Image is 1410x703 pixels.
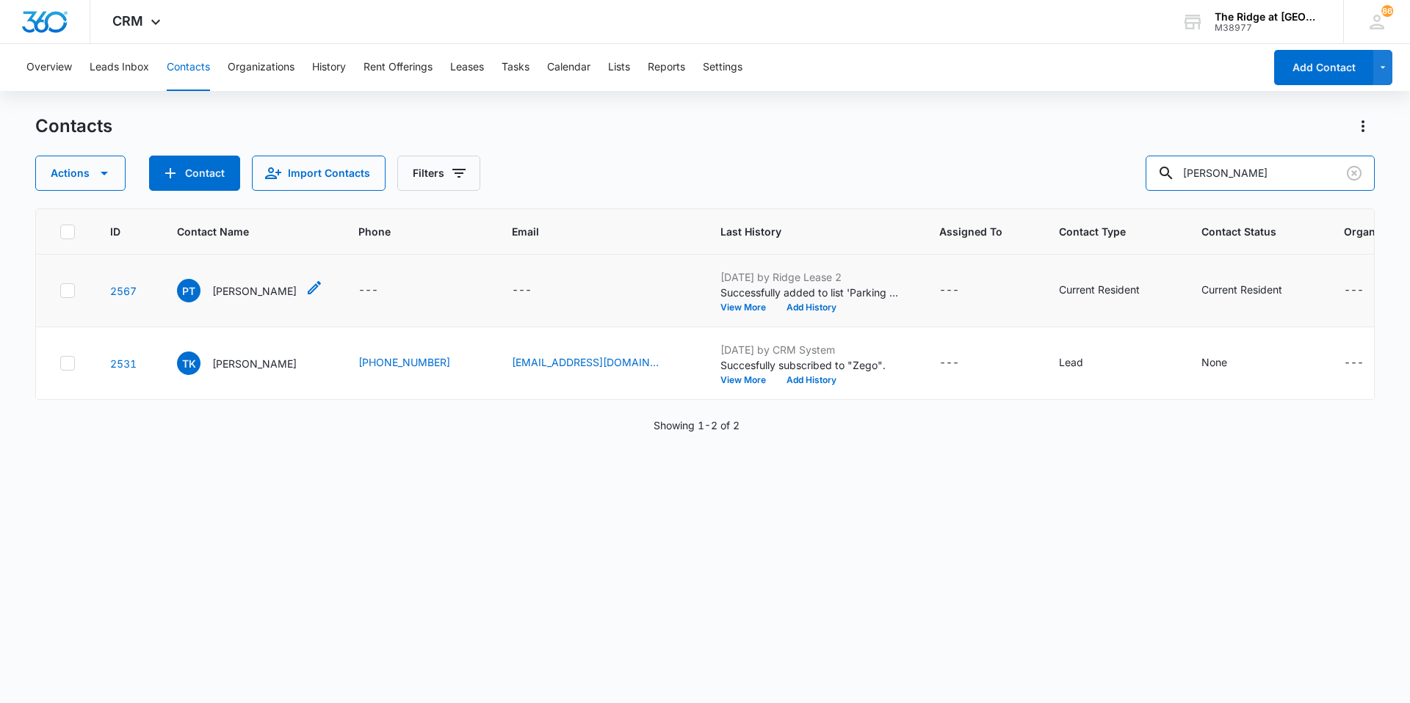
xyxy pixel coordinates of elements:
span: 86 [1381,5,1393,17]
span: CRM [112,13,143,29]
span: Contact Type [1059,224,1145,239]
div: Organization - - Select to Edit Field [1344,354,1390,372]
button: Calendar [547,44,590,91]
button: Overview [26,44,72,91]
div: account name [1215,11,1322,23]
button: Clear [1342,161,1366,185]
span: Contact Name [177,224,302,239]
span: TK [177,351,200,375]
div: Lead [1059,354,1083,370]
h1: Contacts [35,115,112,137]
a: Navigate to contact details page for Paul Terry [110,285,137,297]
div: notifications count [1381,5,1393,17]
div: --- [1344,354,1364,372]
span: Assigned To [939,224,1002,239]
p: [DATE] by CRM System [720,342,904,357]
div: account id [1215,23,1322,33]
button: Lists [608,44,630,91]
div: Assigned To - - Select to Edit Field [939,282,986,299]
div: Email - - Select to Edit Field [512,282,558,299]
button: Rent Offerings [364,44,433,91]
button: Organizations [228,44,294,91]
a: [EMAIL_ADDRESS][DOMAIN_NAME] [512,354,659,370]
div: Current Resident [1059,282,1140,297]
span: PT [177,279,200,302]
div: --- [939,354,959,372]
span: Email [512,224,664,239]
div: Current Resident [1201,282,1282,297]
div: Email - terryannchebetkirui@gmail.com - Select to Edit Field [512,354,685,372]
p: Showing 1-2 of 2 [654,418,740,433]
div: Contact Name - Paul Terry - Select to Edit Field [177,279,323,302]
input: Search Contacts [1146,156,1375,191]
span: Organization [1344,224,1410,239]
p: Succesfully subscribed to "Zego". [720,357,904,373]
button: Filters [397,156,480,191]
div: Contact Status - None - Select to Edit Field [1201,354,1254,372]
div: Contact Status - Current Resident - Select to Edit Field [1201,282,1309,299]
div: Contact Type - Lead - Select to Edit Field [1059,354,1110,372]
div: --- [358,282,378,299]
button: History [312,44,346,91]
button: Add History [776,376,847,385]
button: Add Contact [149,156,240,191]
p: [PERSON_NAME] [212,283,297,299]
div: Organization - - Select to Edit Field [1344,282,1390,299]
button: Import Contacts [252,156,386,191]
button: Actions [35,156,126,191]
p: Successfully added to list 'Parking Permits'. [720,285,904,300]
a: [PHONE_NUMBER] [358,354,450,370]
button: Add History [776,303,847,312]
div: --- [512,282,532,299]
span: Phone [358,224,455,239]
button: View More [720,376,776,385]
div: --- [1344,282,1364,299]
button: Add Contact [1274,50,1373,85]
span: ID [110,224,120,239]
p: [DATE] by Ridge Lease 2 [720,269,904,285]
button: Reports [648,44,685,91]
div: --- [939,282,959,299]
button: Tasks [502,44,529,91]
button: Contacts [167,44,210,91]
button: View More [720,303,776,312]
button: Leases [450,44,484,91]
span: Contact Status [1201,224,1287,239]
div: Contact Type - Current Resident - Select to Edit Field [1059,282,1166,299]
button: Leads Inbox [90,44,149,91]
p: [PERSON_NAME] [212,356,297,371]
div: Contact Name - Terryann Kirui - Select to Edit Field [177,351,323,375]
div: Assigned To - - Select to Edit Field [939,354,986,372]
button: Settings [703,44,742,91]
div: Phone - 9703911742 - Select to Edit Field [358,354,477,372]
a: Navigate to contact details page for Terryann Kirui [110,357,137,370]
span: Last History [720,224,883,239]
button: Actions [1351,114,1375,138]
div: Phone - - Select to Edit Field [358,282,405,299]
div: None [1201,354,1227,370]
